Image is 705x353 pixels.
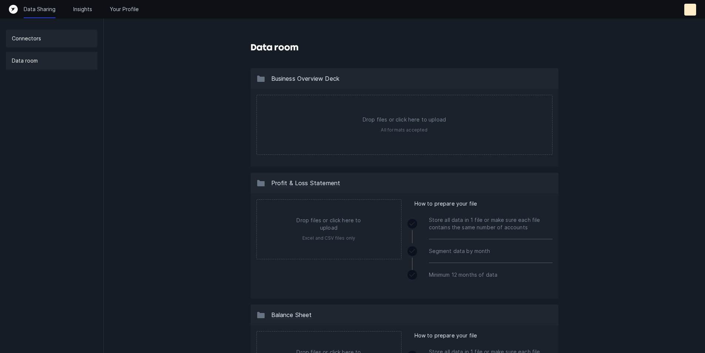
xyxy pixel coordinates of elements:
div: Store all data in 1 file or make sure each file contains the same number of accounts [429,208,553,239]
a: Connectors [6,30,97,47]
img: 13c8d1aa17ce7ae226531ffb34303e38.svg [256,310,265,319]
p: Connectors [12,34,41,43]
img: 13c8d1aa17ce7ae226531ffb34303e38.svg [256,74,265,83]
p: Data room [12,56,38,65]
span: Balance Sheet [271,311,312,319]
h3: Data room [251,41,299,53]
a: Insights [73,6,92,13]
span: Profit & Loss Statement [271,179,340,187]
img: 13c8d1aa17ce7ae226531ffb34303e38.svg [256,179,265,187]
a: Data room [6,52,97,70]
span: Business Overview Deck [271,75,340,82]
a: Data Sharing [24,6,56,13]
div: Segment data by month [429,239,553,263]
span: How to prepare your file [414,199,477,208]
div: Minimum 12 months of data [429,263,553,287]
a: Your Profile [110,6,139,13]
span: How to prepare your file [414,331,477,340]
